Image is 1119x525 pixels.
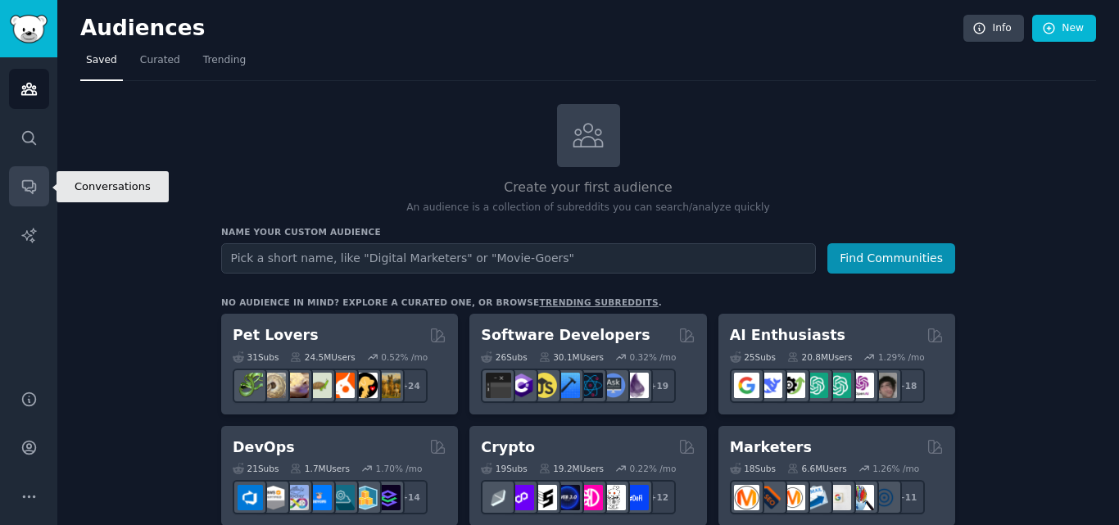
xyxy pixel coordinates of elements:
img: leopardgeckos [283,373,309,398]
img: Emailmarketing [803,485,828,510]
div: + 14 [393,480,428,514]
img: ArtificalIntelligence [872,373,897,398]
img: ethfinance [486,485,511,510]
img: iOSProgramming [555,373,580,398]
div: 1.26 % /mo [872,463,919,474]
img: GummySearch logo [10,15,48,43]
img: GoogleGeminiAI [734,373,759,398]
img: defi_ [623,485,649,510]
a: Info [963,15,1024,43]
img: OnlineMarketing [872,485,897,510]
img: CryptoNews [600,485,626,510]
div: 0.32 % /mo [630,351,677,363]
h2: Pet Lovers [233,325,319,346]
img: AskComputerScience [600,373,626,398]
img: DeepSeek [757,373,782,398]
img: DevOpsLinks [306,485,332,510]
img: AWS_Certified_Experts [260,485,286,510]
div: + 24 [393,369,428,403]
a: Saved [80,48,123,81]
h2: Audiences [80,16,963,42]
div: 30.1M Users [539,351,604,363]
h2: AI Enthusiasts [730,325,845,346]
img: ethstaker [532,485,557,510]
img: herpetology [238,373,263,398]
div: 31 Sub s [233,351,279,363]
img: azuredevops [238,485,263,510]
div: 6.6M Users [787,463,847,474]
h2: Software Developers [481,325,650,346]
h3: Name your custom audience [221,226,955,238]
span: Saved [86,53,117,68]
div: + 12 [641,480,676,514]
img: content_marketing [734,485,759,510]
img: learnjavascript [532,373,557,398]
div: 1.7M Users [290,463,350,474]
div: 1.29 % /mo [878,351,925,363]
span: Curated [140,53,180,68]
img: PetAdvice [352,373,378,398]
a: New [1032,15,1096,43]
img: platformengineering [329,485,355,510]
div: 18 Sub s [730,463,776,474]
a: Trending [197,48,251,81]
img: MarketingResearch [849,485,874,510]
div: + 19 [641,369,676,403]
button: Find Communities [827,243,955,274]
div: 19 Sub s [481,463,527,474]
div: 0.22 % /mo [630,463,677,474]
a: trending subreddits [539,297,658,307]
img: csharp [509,373,534,398]
img: elixir [623,373,649,398]
img: reactnative [578,373,603,398]
img: cockatiel [329,373,355,398]
div: 21 Sub s [233,463,279,474]
img: OpenAIDev [849,373,874,398]
div: + 18 [890,369,925,403]
img: Docker_DevOps [283,485,309,510]
img: googleads [826,485,851,510]
img: AskMarketing [780,485,805,510]
img: bigseo [757,485,782,510]
input: Pick a short name, like "Digital Marketers" or "Movie-Goers" [221,243,816,274]
div: 26 Sub s [481,351,527,363]
div: 25 Sub s [730,351,776,363]
img: dogbreed [375,373,401,398]
a: Curated [134,48,186,81]
p: An audience is a collection of subreddits you can search/analyze quickly [221,201,955,215]
img: 0xPolygon [509,485,534,510]
div: 19.2M Users [539,463,604,474]
h2: Crypto [481,437,535,458]
div: No audience in mind? Explore a curated one, or browse . [221,296,662,308]
img: aws_cdk [352,485,378,510]
h2: DevOps [233,437,295,458]
img: software [486,373,511,398]
div: 1.70 % /mo [376,463,423,474]
div: + 11 [890,480,925,514]
img: PlatformEngineers [375,485,401,510]
img: turtle [306,373,332,398]
h2: Marketers [730,437,812,458]
div: 20.8M Users [787,351,852,363]
h2: Create your first audience [221,178,955,198]
img: chatgpt_prompts_ [826,373,851,398]
img: web3 [555,485,580,510]
img: chatgpt_promptDesign [803,373,828,398]
img: defiblockchain [578,485,603,510]
img: ballpython [260,373,286,398]
div: 24.5M Users [290,351,355,363]
img: AItoolsCatalog [780,373,805,398]
div: 0.52 % /mo [381,351,428,363]
span: Trending [203,53,246,68]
